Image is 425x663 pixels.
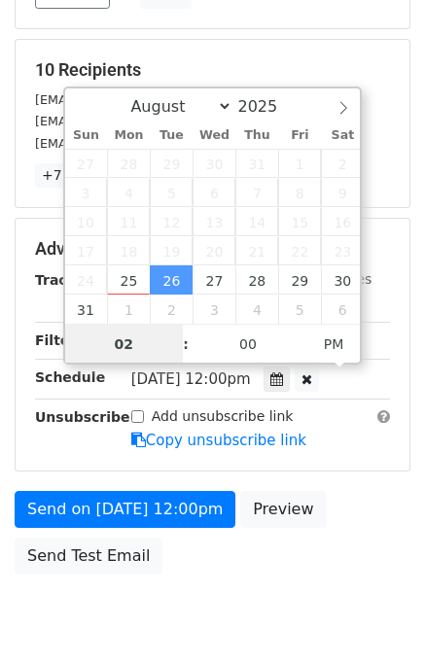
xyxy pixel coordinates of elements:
[152,406,294,427] label: Add unsubscribe link
[65,325,184,364] input: Hour
[235,236,278,265] span: August 21, 2025
[150,178,193,207] span: August 5, 2025
[65,207,108,236] span: August 10, 2025
[278,207,321,236] span: August 15, 2025
[35,272,100,288] strong: Tracking
[15,491,235,528] a: Send on [DATE] 12:00pm
[65,295,108,324] span: August 31, 2025
[235,149,278,178] span: July 31, 2025
[150,265,193,295] span: August 26, 2025
[107,178,150,207] span: August 4, 2025
[131,370,251,388] span: [DATE] 12:00pm
[15,538,162,575] a: Send Test Email
[107,236,150,265] span: August 18, 2025
[235,178,278,207] span: August 7, 2025
[35,92,252,107] small: [EMAIL_ADDRESS][DOMAIN_NAME]
[193,236,235,265] span: August 20, 2025
[107,129,150,142] span: Mon
[65,129,108,142] span: Sun
[193,207,235,236] span: August 13, 2025
[278,178,321,207] span: August 8, 2025
[150,295,193,324] span: September 2, 2025
[150,149,193,178] span: July 29, 2025
[35,409,130,425] strong: Unsubscribe
[107,149,150,178] span: July 28, 2025
[35,369,105,385] strong: Schedule
[278,149,321,178] span: August 1, 2025
[278,236,321,265] span: August 22, 2025
[65,236,108,265] span: August 17, 2025
[65,149,108,178] span: July 27, 2025
[321,149,364,178] span: August 2, 2025
[189,325,307,364] input: Minute
[235,295,278,324] span: September 4, 2025
[232,97,302,116] input: Year
[193,129,235,142] span: Wed
[150,207,193,236] span: August 12, 2025
[107,207,150,236] span: August 11, 2025
[65,265,108,295] span: August 24, 2025
[193,295,235,324] span: September 3, 2025
[35,238,390,260] h5: Advanced
[65,178,108,207] span: August 3, 2025
[35,114,252,128] small: [EMAIL_ADDRESS][DOMAIN_NAME]
[240,491,326,528] a: Preview
[131,432,306,449] a: Copy unsubscribe link
[193,149,235,178] span: July 30, 2025
[235,207,278,236] span: August 14, 2025
[107,295,150,324] span: September 1, 2025
[150,236,193,265] span: August 19, 2025
[278,295,321,324] span: September 5, 2025
[321,236,364,265] span: August 23, 2025
[235,265,278,295] span: August 28, 2025
[107,265,150,295] span: August 25, 2025
[321,265,364,295] span: August 30, 2025
[321,295,364,324] span: September 6, 2025
[35,59,390,81] h5: 10 Recipients
[35,332,85,348] strong: Filters
[235,129,278,142] span: Thu
[193,265,235,295] span: August 27, 2025
[150,129,193,142] span: Tue
[35,136,252,151] small: [EMAIL_ADDRESS][DOMAIN_NAME]
[307,325,361,364] span: Click to toggle
[278,129,321,142] span: Fri
[321,207,364,236] span: August 16, 2025
[321,178,364,207] span: August 9, 2025
[278,265,321,295] span: August 29, 2025
[35,163,108,188] a: +7 more
[193,178,235,207] span: August 6, 2025
[321,129,364,142] span: Sat
[183,325,189,364] span: :
[328,570,425,663] iframe: Chat Widget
